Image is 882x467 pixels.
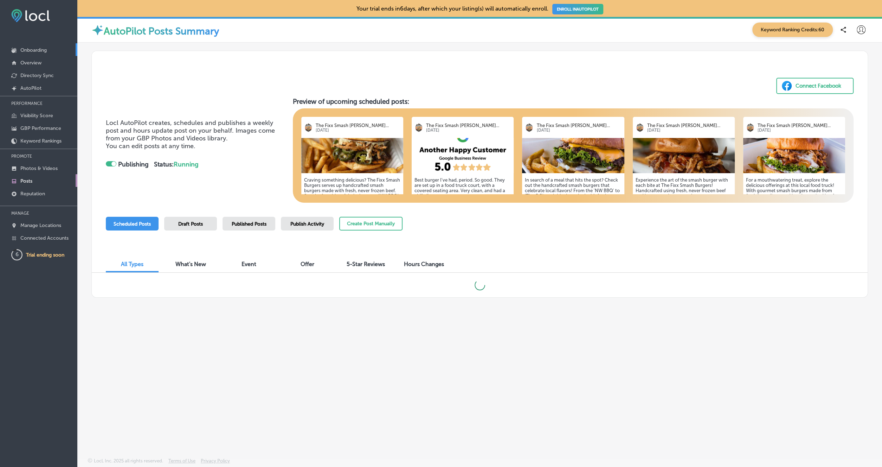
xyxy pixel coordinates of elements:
[647,128,732,133] p: [DATE]
[316,123,400,128] p: The Fixx Smash [PERSON_NAME]...
[174,160,199,168] span: Running
[293,97,854,106] h3: Preview of upcoming scheduled posts:
[316,128,400,133] p: [DATE]
[106,142,195,150] span: You can edit posts at any time.
[339,217,403,231] button: Create Post Manually
[20,113,53,119] p: Visibility Score
[168,458,195,467] a: Terms of Use
[91,24,104,36] img: autopilot-icon
[752,23,833,37] span: Keyword Ranking Credits: 60
[232,221,266,227] span: Published Posts
[20,138,62,144] p: Keyword Rankings
[94,458,163,463] p: Locl, Inc. 2025 all rights reserved.
[118,160,149,168] strong: Publishing
[175,261,206,267] span: What's New
[20,235,69,241] p: Connected Accounts
[304,177,400,225] h5: Craving something delicious? The Fixx Smash Burgers serves up handcrafted smash burgers made with...
[525,177,621,225] h5: In search of a meal that hits the spot? Check out the handcrafted smash burgers that celebrate lo...
[20,125,61,131] p: GBP Performance
[796,81,841,91] div: Connect Facebook
[414,123,423,132] img: logo
[301,261,314,267] span: Offer
[201,458,230,467] a: Privacy Policy
[20,178,32,184] p: Posts
[746,123,755,132] img: logo
[347,261,385,267] span: 5-Star Reviews
[20,60,41,66] p: Overview
[758,123,842,128] p: The Fixx Smash [PERSON_NAME]...
[636,123,644,132] img: logo
[404,261,444,267] span: Hours Changes
[290,221,324,227] span: Publish Activity
[178,221,203,227] span: Draft Posts
[412,138,514,173] img: 503267dd-1618-4679-957c-c57547908a88.png
[104,25,219,37] label: AutoPilot Posts Summary
[536,123,621,128] p: The Fixx Smash [PERSON_NAME]...
[776,78,854,94] button: Connect Facebook
[426,128,511,133] p: [DATE]
[20,191,45,197] p: Reputation
[743,138,845,173] img: 175678663571bfd221-2002-4509-b742-a0c1de60d717_2024-08-15.png
[522,138,624,173] img: 175678665009406757-d23c-4fae-be48-0493fe74f705_2024-08-15.jpg
[20,85,41,91] p: AutoPilot
[20,222,61,228] p: Manage Locations
[154,160,199,168] strong: Status:
[20,47,47,53] p: Onboarding
[121,261,143,267] span: All Types
[746,177,842,235] h5: For a mouthwatering treat, explore the delicious offerings at this local food truck! With gourmet...
[647,123,732,128] p: The Fixx Smash [PERSON_NAME]...
[633,138,735,173] img: 175678666308d1faa4-c53f-4340-a0d8-b1d52b0b8431_2024-03-04.jpg
[301,138,403,173] img: 17567866471981e010-c429-49dd-9509-dce21048ea0a_2024-08-15.jpg
[304,123,313,132] img: logo
[636,177,732,235] h5: Experience the art of the smash burger with each bite at The Fixx Smash Burgers! Handcrafted usin...
[26,252,64,258] p: Trial ending soon
[242,261,256,267] span: Event
[552,4,603,14] a: ENROLL INAUTOPILOT
[20,72,54,78] p: Directory Sync
[525,123,534,132] img: logo
[536,128,621,133] p: [DATE]
[106,119,275,142] span: Locl AutoPilot creates, schedules and publishes a weekly post and hours update post on your behal...
[15,251,19,258] text: 6
[758,128,842,133] p: [DATE]
[114,221,151,227] span: Scheduled Posts
[356,5,603,12] p: Your trial ends in 6 days, after which your listing(s) will automatically enroll.
[11,9,50,22] img: fda3e92497d09a02dc62c9cd864e3231.png
[20,165,58,171] p: Photos & Videos
[414,177,511,209] h5: Best burger I've had, period. So good. They are set up in a food truck court, with a covered seat...
[426,123,511,128] p: The Fixx Smash [PERSON_NAME]...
